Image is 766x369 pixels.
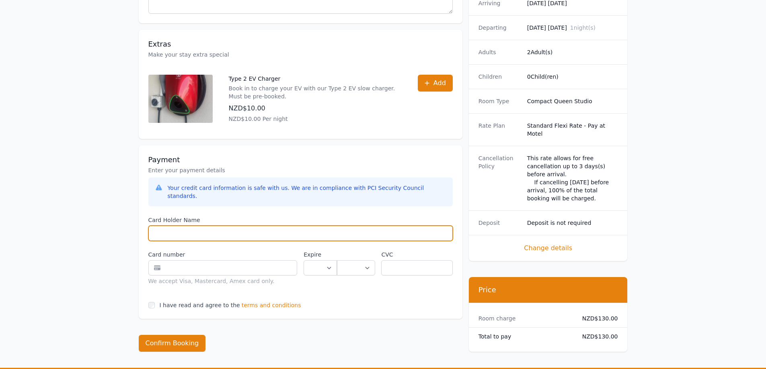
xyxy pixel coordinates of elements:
label: Card Holder Name [148,216,453,224]
span: Add [433,78,446,88]
span: 1 night(s) [570,24,596,31]
label: . [337,251,375,259]
dt: Children [478,73,521,81]
h3: Price [478,285,618,295]
dt: Rate Plan [478,122,521,138]
p: Enter your payment details [148,166,453,174]
div: We accept Visa, Mastercard, Amex card only. [148,277,298,285]
dd: Deposit is not required [527,219,618,227]
dt: Room Type [478,97,521,105]
label: Card number [148,251,298,259]
dt: Cancellation Policy [478,154,521,202]
h3: Payment [148,155,453,165]
p: Type 2 EV Charger [229,75,402,83]
dd: [DATE] [DATE] [527,24,618,32]
dd: Standard Flexi Rate - Pay at Motel [527,122,618,138]
dd: NZD$130.00 [576,314,618,322]
dt: Total to pay [478,332,569,340]
div: Your credit card information is safe with us. We are in compliance with PCI Security Council stan... [168,184,446,200]
div: This rate allows for free cancellation up to 3 days(s) before arrival. If cancelling [DATE] befor... [527,154,618,202]
dd: Compact Queen Studio [527,97,618,105]
button: Confirm Booking [139,335,206,352]
dt: Deposit [478,219,521,227]
img: Type 2 EV Charger [148,75,213,123]
h3: Extras [148,39,453,49]
button: Add [418,75,453,92]
label: CVC [381,251,452,259]
p: NZD$10.00 [229,104,402,113]
p: NZD$10.00 Per night [229,115,402,123]
dt: Departing [478,24,521,32]
span: terms and conditions [242,301,301,309]
label: I have read and agree to the [160,302,240,308]
dd: 0 Child(ren) [527,73,618,81]
label: Expire [304,251,337,259]
dt: Room charge [478,314,569,322]
p: Book in to charge your EV with our Type 2 EV slow charger. Must be pre-booked. [229,84,402,100]
dd: 2 Adult(s) [527,48,618,56]
dd: NZD$130.00 [576,332,618,340]
span: Change details [478,243,618,253]
p: Make your stay extra special [148,51,453,59]
dt: Adults [478,48,521,56]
